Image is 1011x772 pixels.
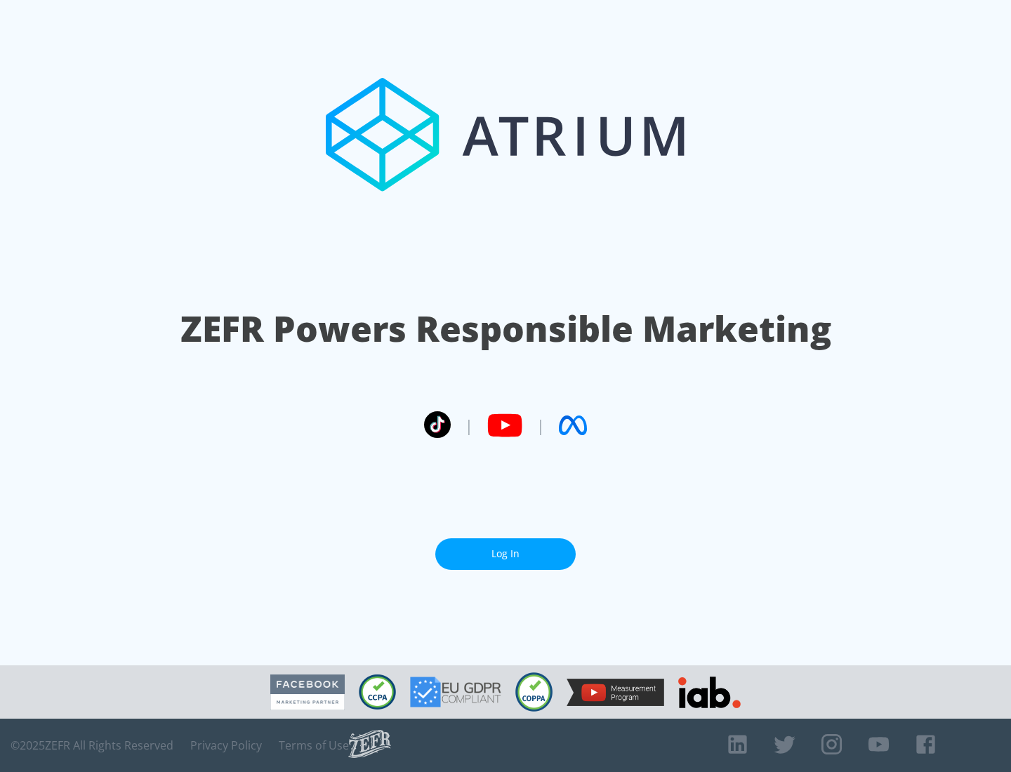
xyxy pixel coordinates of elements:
span: © 2025 ZEFR All Rights Reserved [11,738,173,752]
h1: ZEFR Powers Responsible Marketing [180,305,831,353]
img: GDPR Compliant [410,677,501,707]
img: Facebook Marketing Partner [270,674,345,710]
a: Terms of Use [279,738,349,752]
img: IAB [678,677,741,708]
img: COPPA Compliant [515,672,553,712]
span: | [536,415,545,436]
a: Log In [435,538,576,570]
a: Privacy Policy [190,738,262,752]
img: CCPA Compliant [359,674,396,710]
span: | [465,415,473,436]
img: YouTube Measurement Program [567,679,664,706]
